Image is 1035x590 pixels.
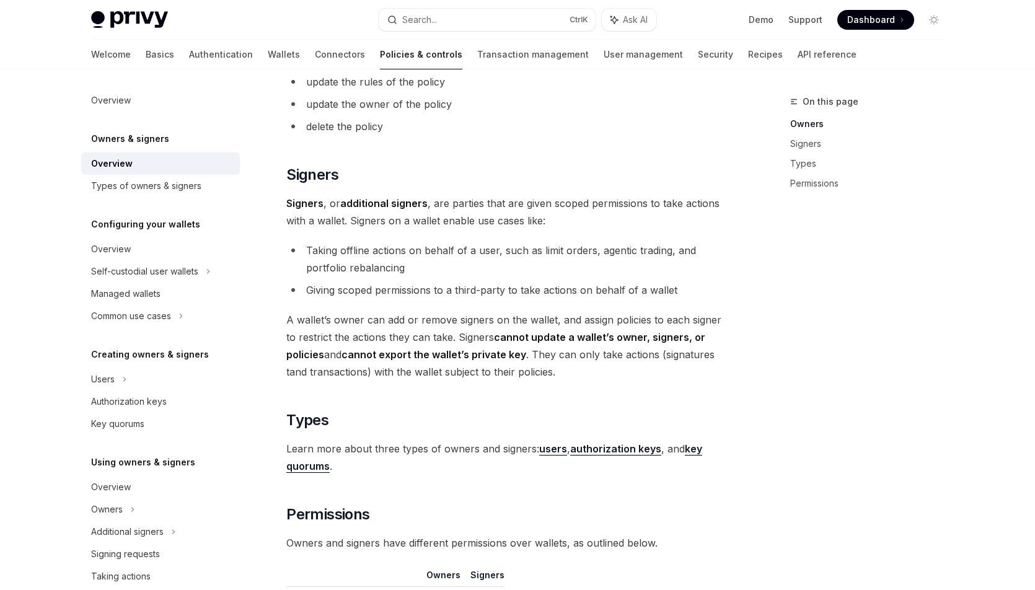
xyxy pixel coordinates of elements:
span: A wallet’s owner can add or remove signers on the wallet, and assign policies to each signer to r... [286,311,733,381]
a: Authorization keys [81,390,240,413]
a: Overview [81,152,240,175]
div: Overview [91,480,131,495]
a: Owners [790,114,954,134]
a: Policies & controls [380,40,462,69]
div: Overview [91,242,131,257]
a: Types [790,154,954,174]
img: light logo [91,11,168,29]
a: Overview [81,89,240,112]
a: users [539,442,567,456]
li: Giving scoped permissions to a third-party to take actions on behalf of a wallet [286,281,733,299]
a: authorization keys [570,442,661,456]
th: Signers [465,569,504,587]
a: Taking actions [81,565,240,588]
a: Authentication [189,40,253,69]
a: Welcome [91,40,131,69]
h5: Owners & signers [91,131,169,146]
th: Owners [421,569,465,587]
a: User management [604,40,683,69]
a: API reference [798,40,857,69]
a: Security [698,40,733,69]
h5: Configuring your wallets [91,217,200,232]
span: Types [286,410,328,430]
div: Taking actions [91,569,151,584]
a: Permissions [790,174,954,193]
div: Overview [91,156,133,171]
a: Support [788,14,822,26]
span: Signers [286,165,338,185]
h5: Creating owners & signers [91,347,209,362]
div: Key quorums [91,416,144,431]
strong: cannot update a wallet’s owner, signers, or policies [286,331,705,361]
button: Ask AI [602,9,656,31]
div: Signing requests [91,547,160,561]
a: Transaction management [477,40,589,69]
strong: cannot export the wallet’s private key [341,348,526,361]
a: Managed wallets [81,283,240,305]
div: Managed wallets [91,286,161,301]
a: Demo [749,14,773,26]
span: On this page [803,94,858,109]
li: update the owner of the policy [286,95,733,113]
span: , or , are parties that are given scoped permissions to take actions with a wallet. Signers on a ... [286,195,733,229]
a: Overview [81,238,240,260]
a: Dashboard [837,10,914,30]
a: Basics [146,40,174,69]
a: Key quorums [81,413,240,435]
li: update the rules of the policy [286,73,733,90]
span: Learn more about three types of owners and signers: , , and . [286,440,733,475]
div: Owners [91,502,123,517]
a: Overview [81,476,240,498]
h5: Using owners & signers [91,455,195,470]
div: Authorization keys [91,394,167,409]
a: Recipes [748,40,783,69]
div: Overview [91,93,131,108]
div: Search... [402,12,437,27]
a: Signing requests [81,543,240,565]
a: Signers [790,134,954,154]
div: Users [91,372,115,387]
div: Additional signers [91,524,164,539]
a: Types of owners & signers [81,175,240,197]
button: Toggle dark mode [924,10,944,30]
span: Owners and signers have different permissions over wallets, as outlined below. [286,534,733,552]
strong: additional signers [340,197,428,209]
div: Common use cases [91,309,171,324]
strong: Signers [286,197,324,209]
div: Self-custodial user wallets [91,264,198,279]
div: Types of owners & signers [91,178,201,193]
button: Search...CtrlK [379,9,596,31]
a: Connectors [315,40,365,69]
span: Dashboard [847,14,895,26]
li: delete the policy [286,118,733,135]
a: Wallets [268,40,300,69]
li: Taking offline actions on behalf of a user, such as limit orders, agentic trading, and portfolio ... [286,242,733,276]
span: Ctrl K [570,15,588,25]
span: Permissions [286,504,369,524]
span: Ask AI [623,14,648,26]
